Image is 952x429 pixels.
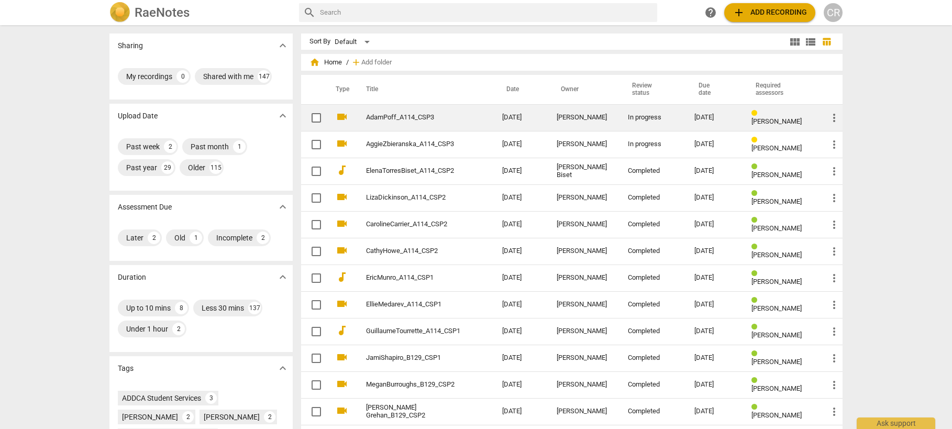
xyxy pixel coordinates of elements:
[694,114,735,122] div: [DATE]
[694,221,735,228] div: [DATE]
[209,161,222,174] div: 115
[789,36,801,48] span: view_module
[336,137,348,150] span: videocam
[557,354,611,362] div: [PERSON_NAME]
[327,75,353,104] th: Type
[751,117,802,125] span: [PERSON_NAME]
[494,104,548,131] td: [DATE]
[258,70,270,83] div: 147
[751,403,761,411] span: Review status: completed
[557,163,611,179] div: [PERSON_NAME] Biset
[751,197,802,205] span: [PERSON_NAME]
[366,140,464,148] a: AggieZbieranska_A114_CSP3
[751,144,802,152] span: [PERSON_NAME]
[188,162,205,173] div: Older
[828,112,840,124] span: more_vert
[751,251,802,259] span: [PERSON_NAME]
[320,4,653,21] input: Search
[346,59,349,67] span: /
[694,408,735,415] div: [DATE]
[694,301,735,309] div: [DATE]
[118,111,158,122] p: Upload Date
[751,171,802,179] span: [PERSON_NAME]
[803,34,818,50] button: List view
[494,158,548,184] td: [DATE]
[701,3,720,22] a: Help
[751,109,761,117] span: Review status: in progress
[557,221,611,228] div: [PERSON_NAME]
[557,274,611,282] div: [PERSON_NAME]
[557,114,611,122] div: [PERSON_NAME]
[366,301,464,309] a: EllieMedarev_A114_CSP1
[751,377,761,384] span: Review status: completed
[366,114,464,122] a: AdamPoff_A114_CSP3
[276,109,289,122] span: expand_more
[257,232,269,244] div: 2
[694,381,735,389] div: [DATE]
[336,191,348,203] span: videocam
[557,301,611,309] div: [PERSON_NAME]
[751,278,802,285] span: [PERSON_NAME]
[857,417,935,429] div: Ask support
[494,371,548,398] td: [DATE]
[494,238,548,265] td: [DATE]
[494,211,548,238] td: [DATE]
[828,192,840,204] span: more_vert
[161,161,174,174] div: 29
[275,108,291,124] button: Show more
[248,302,261,314] div: 137
[336,378,348,390] span: videocam
[751,304,802,312] span: [PERSON_NAME]
[202,303,244,313] div: Less 30 mins
[276,201,289,213] span: expand_more
[733,6,807,19] span: Add recording
[824,3,843,22] button: CR
[628,114,678,122] div: In progress
[751,323,761,331] span: Review status: completed
[628,354,678,362] div: Completed
[751,384,802,392] span: [PERSON_NAME]
[109,2,291,23] a: LogoRaeNotes
[557,408,611,415] div: [PERSON_NAME]
[216,233,252,243] div: Incomplete
[686,75,743,104] th: Due date
[751,358,802,366] span: [PERSON_NAME]
[494,265,548,291] td: [DATE]
[336,271,348,283] span: audiotrack
[303,6,316,19] span: search
[619,75,686,104] th: Review status
[751,331,802,339] span: [PERSON_NAME]
[751,163,761,171] span: Review status: completed
[351,57,361,68] span: add
[828,299,840,311] span: more_vert
[118,272,146,283] p: Duration
[191,141,229,152] div: Past month
[276,362,289,375] span: expand_more
[336,298,348,310] span: videocam
[828,325,840,338] span: more_vert
[336,111,348,123] span: videocam
[126,233,143,243] div: Later
[557,194,611,202] div: [PERSON_NAME]
[751,296,761,304] span: Review status: completed
[182,411,194,423] div: 2
[822,37,832,47] span: table_chart
[366,221,464,228] a: CarolineCarrier_A114_CSP2
[751,216,761,224] span: Review status: completed
[126,71,172,82] div: My recordings
[828,272,840,284] span: more_vert
[118,202,172,213] p: Assessment Due
[743,75,820,104] th: Required assessors
[204,412,260,422] div: [PERSON_NAME]
[694,194,735,202] div: [DATE]
[694,167,735,175] div: [DATE]
[828,218,840,231] span: more_vert
[336,217,348,230] span: videocam
[704,6,717,19] span: help
[203,71,253,82] div: Shared with me
[126,141,160,152] div: Past week
[557,327,611,335] div: [PERSON_NAME]
[751,411,802,419] span: [PERSON_NAME]
[628,327,678,335] div: Completed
